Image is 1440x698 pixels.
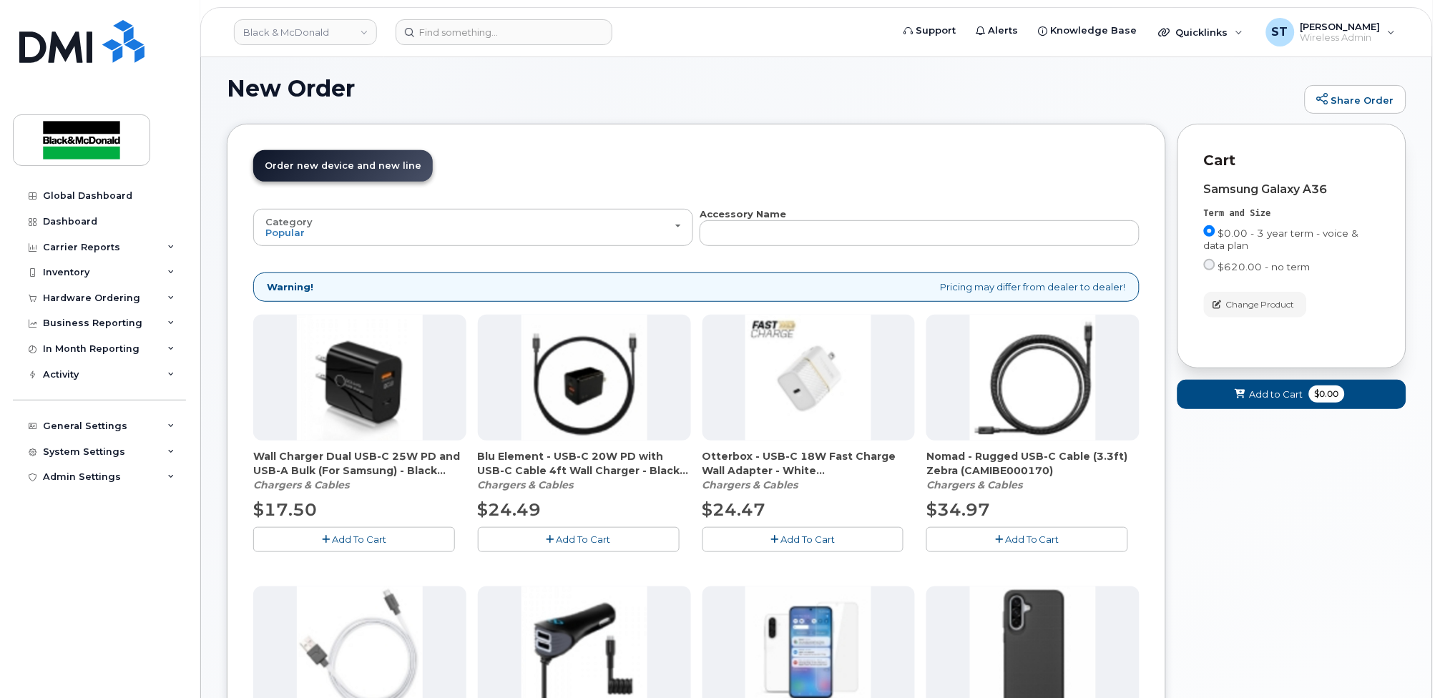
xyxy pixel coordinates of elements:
[745,315,871,441] img: accessory36681.JPG
[332,534,386,545] span: Add To Cart
[1301,32,1381,44] span: Wireless Admin
[396,19,612,45] input: Find something...
[926,478,1022,491] em: Chargers & Cables
[253,449,466,492] div: Wall Charger Dual USB-C 25W PD and USB-A Bulk (For Samsung) - Black (CAHCBE000093)
[780,534,835,545] span: Add To Cart
[478,478,574,491] em: Chargers & Cables
[1149,18,1253,46] div: Quicklinks
[253,272,1140,302] div: Pricing may differ from dealer to dealer!
[1250,388,1303,401] span: Add to Cart
[1029,16,1147,45] a: Knowledge Base
[478,449,691,492] div: Blu Element - USB-C 20W PD with USB-C Cable 4ft Wall Charger - Black (CAHCPZ000096)
[478,499,542,520] span: $24.49
[702,478,798,491] em: Chargers & Cables
[1226,298,1295,311] span: Change Product
[989,24,1019,38] span: Alerts
[702,449,916,492] div: Otterbox - USB-C 18W Fast Charge Wall Adapter - White (CAHCAP000074)
[521,315,647,441] img: accessory36347.JPG
[926,449,1140,478] span: Nomad - Rugged USB-C Cable (3.3ft) Zebra (CAMIBE000170)
[1309,385,1345,403] span: $0.00
[227,76,1298,101] h1: New Order
[1204,292,1307,317] button: Change Product
[1218,261,1311,272] span: $620.00 - no term
[253,527,455,552] button: Add To Cart
[1256,18,1406,46] div: Sogand Tavakoli
[702,499,766,520] span: $24.47
[702,527,904,552] button: Add To Cart
[1176,26,1228,38] span: Quicklinks
[1204,150,1380,171] p: Cart
[700,208,786,220] strong: Accessory Name
[926,499,990,520] span: $34.97
[1204,207,1380,220] div: Term and Size
[478,527,680,552] button: Add To Cart
[1301,21,1381,32] span: [PERSON_NAME]
[1005,534,1059,545] span: Add To Cart
[265,160,421,171] span: Order new device and new line
[253,478,349,491] em: Chargers & Cables
[1204,227,1359,251] span: $0.00 - 3 year term - voice & data plan
[265,227,305,238] span: Popular
[1272,24,1288,41] span: ST
[966,16,1029,45] a: Alerts
[970,315,1096,441] img: accessory36548.JPG
[1305,85,1406,114] a: Share Order
[1177,380,1406,409] button: Add to Cart $0.00
[1051,24,1137,38] span: Knowledge Base
[478,449,691,478] span: Blu Element - USB-C 20W PD with USB-C Cable 4ft Wall Charger - Black (CAHCPZ000096)
[557,534,611,545] span: Add To Cart
[234,19,377,45] a: Black & McDonald
[1204,183,1380,196] div: Samsung Galaxy A36
[702,449,916,478] span: Otterbox - USB-C 18W Fast Charge Wall Adapter - White (CAHCAP000074)
[894,16,966,45] a: Support
[1204,259,1215,270] input: $620.00 - no term
[926,449,1140,492] div: Nomad - Rugged USB-C Cable (3.3ft) Zebra (CAMIBE000170)
[267,280,313,294] strong: Warning!
[1204,225,1215,237] input: $0.00 - 3 year term - voice & data plan
[265,216,313,227] span: Category
[253,209,693,246] button: Category Popular
[916,24,956,38] span: Support
[253,499,317,520] span: $17.50
[253,449,466,478] span: Wall Charger Dual USB-C 25W PD and USB-A Bulk (For Samsung) - Black (CAHCBE000093)
[297,315,423,441] img: accessory36907.JPG
[926,527,1128,552] button: Add To Cart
